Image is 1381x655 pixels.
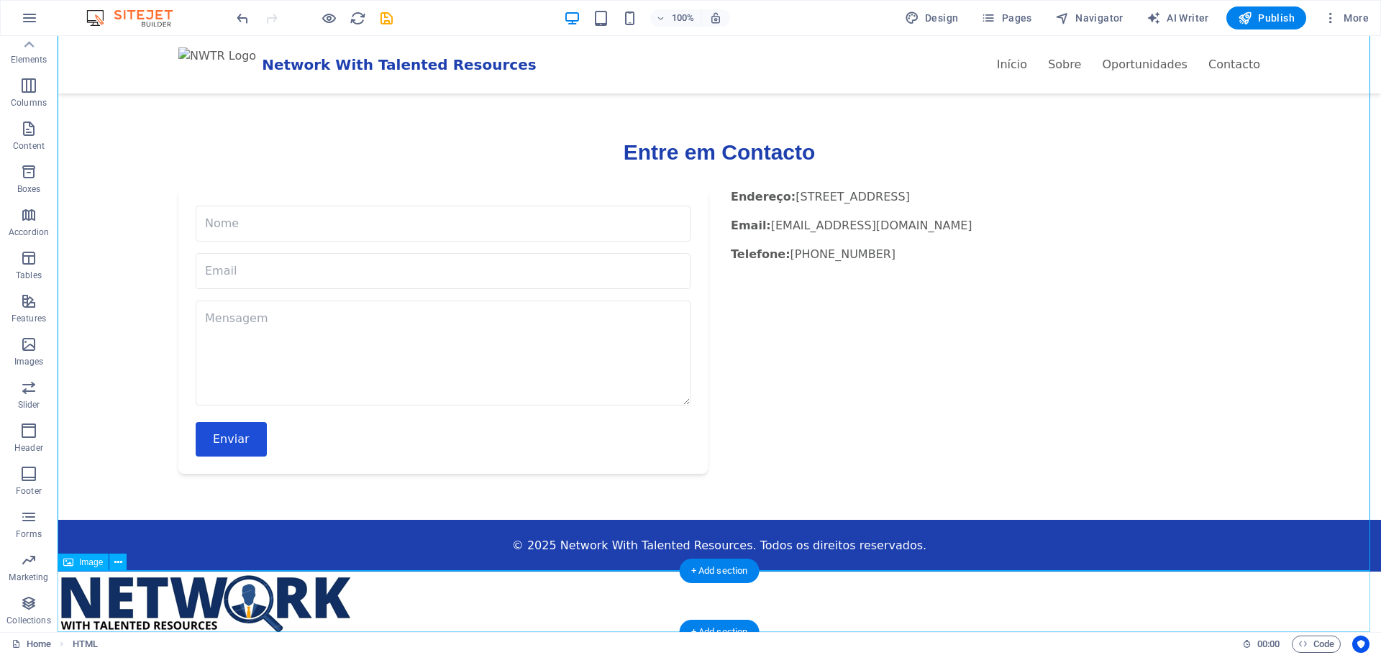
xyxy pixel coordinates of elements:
[6,615,50,626] p: Collections
[16,528,42,540] p: Forms
[350,10,366,27] i: Reload page
[1267,638,1270,649] span: :
[981,11,1031,25] span: Pages
[320,9,337,27] button: Click here to leave preview mode and continue editing
[1298,636,1334,653] span: Code
[14,442,43,454] p: Header
[9,226,49,238] p: Accordion
[709,12,722,24] i: On resize automatically adjust zoom level to fit chosen device.
[680,620,760,644] div: + Add section
[1292,636,1341,653] button: Code
[12,313,46,324] p: Features
[378,9,395,27] button: save
[349,9,366,27] button: reload
[11,97,47,109] p: Columns
[18,399,40,411] p: Slider
[1141,6,1215,29] button: AI Writer
[12,636,51,653] a: Click to cancel selection. Double-click to open Pages
[9,572,48,583] p: Marketing
[1049,6,1129,29] button: Navigator
[234,10,251,27] i: Undo: Change image (Ctrl+Z)
[1226,6,1306,29] button: Publish
[680,559,760,583] div: + Add section
[1323,11,1369,25] span: More
[1147,11,1209,25] span: AI Writer
[73,636,98,653] nav: breadcrumb
[16,270,42,281] p: Tables
[1242,636,1280,653] h6: Session time
[1352,636,1369,653] button: Usercentrics
[378,10,395,27] i: Save (Ctrl+S)
[73,636,98,653] span: Click to select. Double-click to edit
[899,6,965,29] div: Design (Ctrl+Alt+Y)
[899,6,965,29] button: Design
[14,356,44,367] p: Images
[11,54,47,65] p: Elements
[975,6,1037,29] button: Pages
[17,183,41,195] p: Boxes
[1257,636,1280,653] span: 00 00
[1318,6,1375,29] button: More
[905,11,959,25] span: Design
[672,9,695,27] h6: 100%
[13,140,45,152] p: Content
[83,9,191,27] img: Editor Logo
[1055,11,1124,25] span: Navigator
[1238,11,1295,25] span: Publish
[79,558,103,567] span: Image
[234,9,251,27] button: undo
[650,9,701,27] button: 100%
[16,485,42,497] p: Footer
